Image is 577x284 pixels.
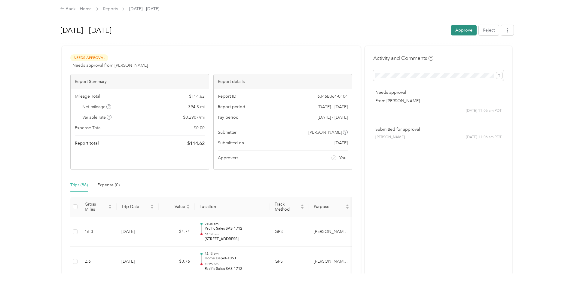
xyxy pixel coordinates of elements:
[375,89,502,96] p: Needs approval
[159,197,195,217] th: Value
[270,197,309,217] th: Track Method
[71,74,209,89] div: Report Summary
[270,217,309,247] td: GPS
[75,125,101,131] span: Expense Total
[159,217,195,247] td: $4.74
[275,202,299,212] span: Track Method
[301,203,304,207] span: caret-up
[309,197,354,217] th: Purpose
[82,104,111,110] span: Net mileage
[80,6,92,11] a: Home
[194,125,205,131] span: $ 0.00
[121,204,149,209] span: Trip Date
[117,197,159,217] th: Trip Date
[205,266,265,272] p: Pacific Sales SAS-1712
[451,25,477,35] button: Approve
[60,5,76,13] div: Back
[218,129,237,136] span: Submitter
[85,202,107,212] span: Gross Miles
[205,237,265,242] p: [STREET_ADDRESS]
[70,54,108,61] span: Needs Approval
[479,25,499,35] button: Reject
[183,114,205,121] span: $ 0.2907 / mi
[80,247,117,277] td: 2.6
[205,252,265,256] p: 12:13 pm
[308,129,342,136] span: [PERSON_NAME]
[97,182,120,188] div: Expense (0)
[346,206,349,210] span: caret-down
[218,104,245,110] span: Report period
[80,217,117,247] td: 16.3
[218,155,238,161] span: Approvers
[70,182,88,188] div: Trips (86)
[466,108,502,114] span: [DATE] 11:06 am PDT
[334,140,348,146] span: [DATE]
[80,197,117,217] th: Gross Miles
[205,226,265,231] p: Pacific Sales SAS-1712
[270,247,309,277] td: GPS
[309,247,354,277] td: Acosta Whirlpool
[314,204,344,209] span: Purpose
[346,203,349,207] span: caret-up
[187,140,205,147] span: $ 114.62
[375,135,405,140] span: [PERSON_NAME]
[186,203,190,207] span: caret-up
[318,114,348,121] span: Go to pay period
[117,217,159,247] td: [DATE]
[375,126,502,133] p: Submitted for approval
[466,135,502,140] span: [DATE] 11:06 am PDT
[150,203,154,207] span: caret-up
[205,262,265,266] p: 12:25 pm
[129,6,159,12] span: [DATE] - [DATE]
[218,114,239,121] span: Pay period
[189,93,205,99] span: $ 114.62
[163,204,185,209] span: Value
[373,54,433,62] h4: Activity and Comments
[205,222,265,226] p: 01:35 pm
[159,247,195,277] td: $0.76
[72,62,148,69] span: Needs approval from [PERSON_NAME]
[317,93,348,99] span: 6346B364-0104
[108,206,112,210] span: caret-down
[339,155,347,161] span: You
[205,256,265,261] p: Home Depot-1053
[60,23,447,38] h1: Sep 1 - 30, 2025
[205,232,265,237] p: 02:14 pm
[75,140,99,146] span: Report total
[309,217,354,247] td: Acosta Whirlpool
[218,140,244,146] span: Submitted on
[218,93,237,99] span: Report ID
[117,247,159,277] td: [DATE]
[150,206,154,210] span: caret-down
[108,203,112,207] span: caret-up
[543,250,577,284] iframe: Everlance-gr Chat Button Frame
[195,197,270,217] th: Location
[82,114,112,121] span: Variable rate
[375,98,502,104] p: From [PERSON_NAME]
[186,206,190,210] span: caret-down
[214,74,352,89] div: Report details
[75,93,100,99] span: Mileage Total
[103,6,118,11] a: Reports
[301,206,304,210] span: caret-down
[318,104,348,110] span: [DATE] - [DATE]
[188,104,205,110] span: 394.3 mi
